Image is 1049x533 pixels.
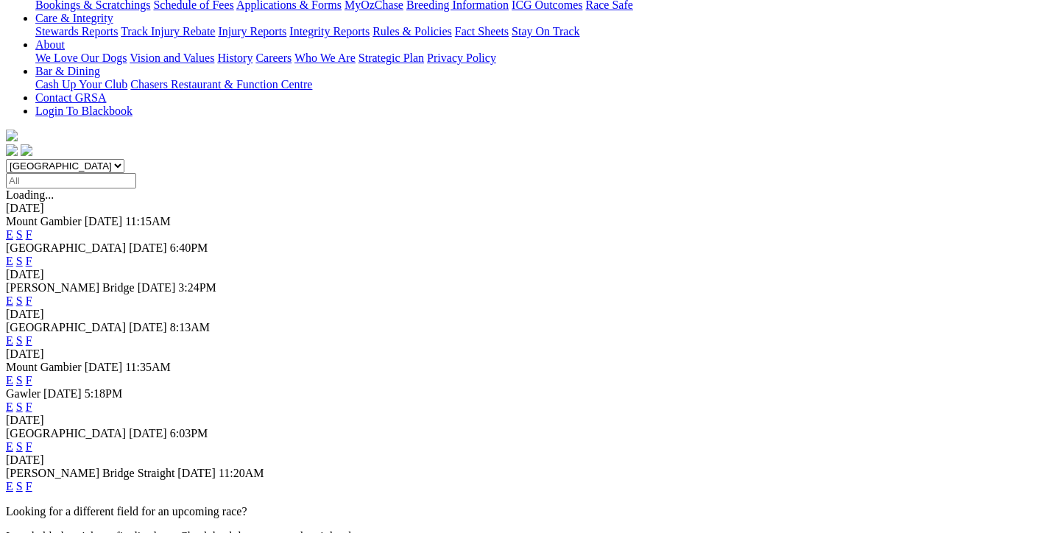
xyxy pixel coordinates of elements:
[16,228,23,241] a: S
[170,241,208,254] span: 6:40PM
[6,144,18,156] img: facebook.svg
[16,400,23,413] a: S
[6,321,126,333] span: [GEOGRAPHIC_DATA]
[178,281,216,294] span: 3:24PM
[26,440,32,453] a: F
[85,387,123,400] span: 5:18PM
[35,91,106,104] a: Contact GRSA
[170,321,210,333] span: 8:13AM
[35,52,127,64] a: We Love Our Dogs
[289,25,370,38] a: Integrity Reports
[6,414,1043,427] div: [DATE]
[177,467,216,479] span: [DATE]
[21,144,32,156] img: twitter.svg
[26,374,32,386] a: F
[6,294,13,307] a: E
[35,105,133,117] a: Login To Blackbook
[6,334,13,347] a: E
[129,321,167,333] span: [DATE]
[6,440,13,453] a: E
[6,202,1043,215] div: [DATE]
[217,52,252,64] a: History
[129,427,167,440] span: [DATE]
[35,38,65,51] a: About
[6,241,126,254] span: [GEOGRAPHIC_DATA]
[6,255,13,267] a: E
[6,427,126,440] span: [GEOGRAPHIC_DATA]
[35,25,1043,38] div: Care & Integrity
[16,294,23,307] a: S
[35,65,100,77] a: Bar & Dining
[512,25,579,38] a: Stay On Track
[372,25,452,38] a: Rules & Policies
[16,374,23,386] a: S
[6,400,13,413] a: E
[43,387,82,400] span: [DATE]
[26,255,32,267] a: F
[255,52,292,64] a: Careers
[16,334,23,347] a: S
[6,480,13,493] a: E
[219,467,264,479] span: 11:20AM
[6,361,82,373] span: Mount Gambier
[85,215,123,227] span: [DATE]
[455,25,509,38] a: Fact Sheets
[6,173,136,188] input: Select date
[16,480,23,493] a: S
[6,228,13,241] a: E
[6,281,135,294] span: [PERSON_NAME] Bridge
[35,78,127,91] a: Cash Up Your Club
[26,334,32,347] a: F
[6,215,82,227] span: Mount Gambier
[26,228,32,241] a: F
[170,427,208,440] span: 6:03PM
[130,52,214,64] a: Vision and Values
[26,294,32,307] a: F
[6,374,13,386] a: E
[6,453,1043,467] div: [DATE]
[294,52,356,64] a: Who We Are
[359,52,424,64] a: Strategic Plan
[16,255,23,267] a: S
[35,12,113,24] a: Care & Integrity
[6,387,40,400] span: Gawler
[6,505,1043,518] p: Looking for a different field for an upcoming race?
[125,215,171,227] span: 11:15AM
[138,281,176,294] span: [DATE]
[6,130,18,141] img: logo-grsa-white.png
[6,188,54,201] span: Loading...
[218,25,286,38] a: Injury Reports
[121,25,215,38] a: Track Injury Rebate
[130,78,312,91] a: Chasers Restaurant & Function Centre
[6,308,1043,321] div: [DATE]
[16,440,23,453] a: S
[26,480,32,493] a: F
[6,268,1043,281] div: [DATE]
[35,52,1043,65] div: About
[35,25,118,38] a: Stewards Reports
[6,347,1043,361] div: [DATE]
[35,78,1043,91] div: Bar & Dining
[129,241,167,254] span: [DATE]
[125,361,171,373] span: 11:35AM
[26,400,32,413] a: F
[427,52,496,64] a: Privacy Policy
[85,361,123,373] span: [DATE]
[6,467,174,479] span: [PERSON_NAME] Bridge Straight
